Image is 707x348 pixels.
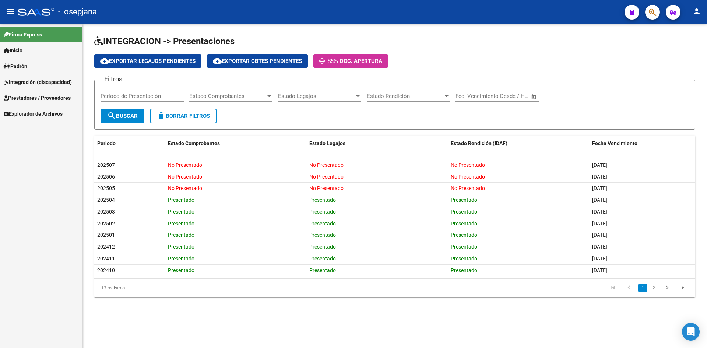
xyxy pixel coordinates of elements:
a: 1 [638,284,647,292]
span: Presentado [309,244,336,250]
span: Buscar [107,113,138,119]
span: Borrar Filtros [157,113,210,119]
button: Exportar Legajos Pendientes [94,54,201,68]
span: Presentado [168,197,194,203]
span: [DATE] [592,256,607,261]
span: [DATE] [592,185,607,191]
span: Presentado [168,267,194,273]
span: Presentado [451,209,477,215]
span: 202507 [97,162,115,168]
span: Presentado [451,256,477,261]
a: 2 [649,284,658,292]
span: Padrón [4,62,27,70]
span: Estado Comprobantes [189,93,266,99]
span: [DATE] [592,232,607,238]
span: Presentado [168,232,194,238]
span: [DATE] [592,162,607,168]
a: go to first page [606,284,620,292]
span: Presentado [309,232,336,238]
span: [DATE] [592,197,607,203]
span: No Presentado [309,174,344,180]
datatable-header-cell: Fecha Vencimiento [589,136,695,151]
mat-icon: cloud_download [100,56,109,65]
span: 202506 [97,174,115,180]
button: -Doc. Apertura [313,54,388,68]
span: No Presentado [451,174,485,180]
h3: Filtros [101,74,126,84]
span: No Presentado [309,162,344,168]
span: Presentado [309,209,336,215]
span: Presentado [451,244,477,250]
a: go to next page [660,284,674,292]
mat-icon: delete [157,111,166,120]
span: - [319,58,340,64]
span: [DATE] [592,209,607,215]
span: Estado Rendición [367,93,443,99]
span: Presentado [451,221,477,226]
span: [DATE] [592,221,607,226]
span: Prestadores / Proveedores [4,94,71,102]
span: Inicio [4,46,22,55]
span: Presentado [309,197,336,203]
span: Estado Rendición (IDAF) [451,140,507,146]
span: [DATE] [592,267,607,273]
span: 202502 [97,221,115,226]
span: Doc. Apertura [340,58,382,64]
span: Periodo [97,140,116,146]
span: Presentado [451,232,477,238]
span: Presentado [168,244,194,250]
span: 202504 [97,197,115,203]
span: Presentado [309,256,336,261]
li: page 1 [637,282,648,294]
div: Open Intercom Messenger [682,323,700,341]
span: Presentado [168,221,194,226]
span: 202410 [97,267,115,273]
span: Presentado [451,267,477,273]
mat-icon: menu [6,7,15,16]
span: Exportar Cbtes Pendientes [213,58,302,64]
span: 202505 [97,185,115,191]
button: Exportar Cbtes Pendientes [207,54,308,68]
span: 202411 [97,256,115,261]
span: 202412 [97,244,115,250]
span: No Presentado [451,185,485,191]
button: Borrar Filtros [150,109,217,123]
datatable-header-cell: Estado Legajos [306,136,448,151]
a: go to last page [676,284,690,292]
div: 13 registros [94,279,213,297]
span: Fecha Vencimiento [592,140,637,146]
span: No Presentado [168,185,202,191]
li: page 2 [648,282,659,294]
datatable-header-cell: Periodo [94,136,165,151]
mat-icon: person [692,7,701,16]
span: Estado Comprobantes [168,140,220,146]
span: - osepjana [58,4,97,20]
datatable-header-cell: Estado Comprobantes [165,136,306,151]
input: Fecha fin [492,93,528,99]
mat-icon: search [107,111,116,120]
span: Presentado [168,209,194,215]
span: No Presentado [168,174,202,180]
span: Estado Legajos [278,93,355,99]
span: No Presentado [168,162,202,168]
span: Explorador de Archivos [4,110,63,118]
span: Exportar Legajos Pendientes [100,58,196,64]
input: Fecha inicio [455,93,485,99]
span: No Presentado [309,185,344,191]
span: Estado Legajos [309,140,345,146]
span: 202501 [97,232,115,238]
span: [DATE] [592,244,607,250]
span: Integración (discapacidad) [4,78,72,86]
button: Buscar [101,109,144,123]
span: [DATE] [592,174,607,180]
span: Firma Express [4,31,42,39]
span: No Presentado [451,162,485,168]
span: Presentado [451,197,477,203]
span: INTEGRACION -> Presentaciones [94,36,235,46]
mat-icon: cloud_download [213,56,222,65]
span: Presentado [309,221,336,226]
span: Presentado [309,267,336,273]
datatable-header-cell: Estado Rendición (IDAF) [448,136,589,151]
button: Open calendar [530,92,538,101]
span: Presentado [168,256,194,261]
